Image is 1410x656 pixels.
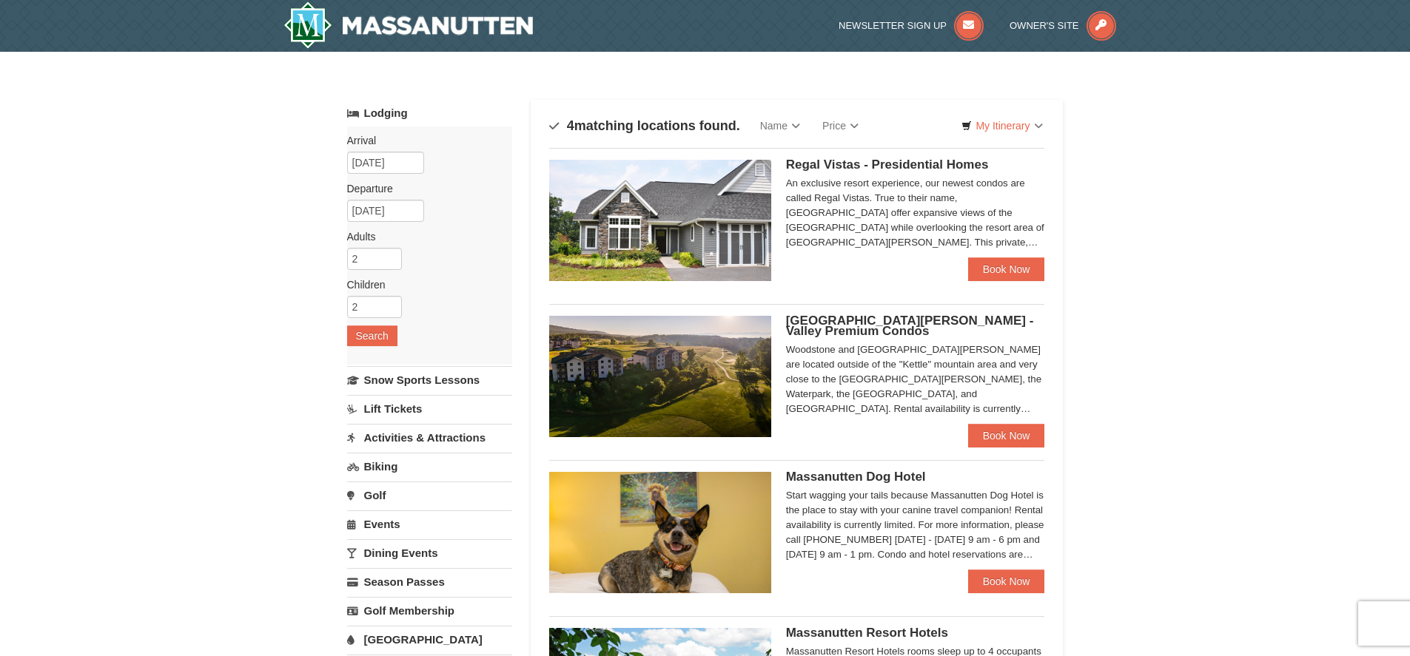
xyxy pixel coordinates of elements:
a: Dining Events [347,539,512,567]
a: Book Now [968,257,1045,281]
img: 27428181-5-81c892a3.jpg [549,472,771,593]
a: Name [749,111,811,141]
a: Massanutten Resort [283,1,534,49]
label: Adults [347,229,501,244]
a: Lodging [347,100,512,126]
a: Golf [347,481,512,509]
label: Arrival [347,133,501,148]
span: Owner's Site [1010,20,1079,31]
div: An exclusive resort experience, our newest condos are called Regal Vistas. True to their name, [G... [786,176,1045,250]
label: Departure [347,181,501,196]
span: Massanutten Resort Hotels [786,626,948,640]
a: Snow Sports Lessons [347,366,512,393]
a: Price [811,111,870,141]
img: 19218991-1-902409a9.jpg [549,160,771,281]
a: Events [347,510,512,538]
a: Golf Membership [347,597,512,624]
span: 4 [567,118,574,133]
a: Lift Tickets [347,395,512,422]
button: Search [347,325,397,346]
a: Owner's Site [1010,20,1116,31]
a: Book Now [968,569,1045,593]
img: 19219041-4-ec11c166.jpg [549,316,771,437]
label: Children [347,277,501,292]
a: My Itinerary [952,115,1052,137]
a: Newsletter Sign Up [839,20,984,31]
div: Woodstone and [GEOGRAPHIC_DATA][PERSON_NAME] are located outside of the "Kettle" mountain area an... [786,342,1045,416]
img: Massanutten Resort Logo [283,1,534,49]
span: Newsletter Sign Up [839,20,947,31]
h4: matching locations found. [549,118,740,133]
span: Regal Vistas - Presidential Homes [786,158,989,172]
a: Biking [347,453,512,480]
a: Activities & Attractions [347,424,512,451]
a: Book Now [968,424,1045,447]
a: Season Passes [347,568,512,595]
span: Massanutten Dog Hotel [786,470,926,484]
a: [GEOGRAPHIC_DATA] [347,626,512,653]
div: Start wagging your tails because Massanutten Dog Hotel is the place to stay with your canine trav... [786,488,1045,562]
span: [GEOGRAPHIC_DATA][PERSON_NAME] - Valley Premium Condos [786,314,1034,338]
